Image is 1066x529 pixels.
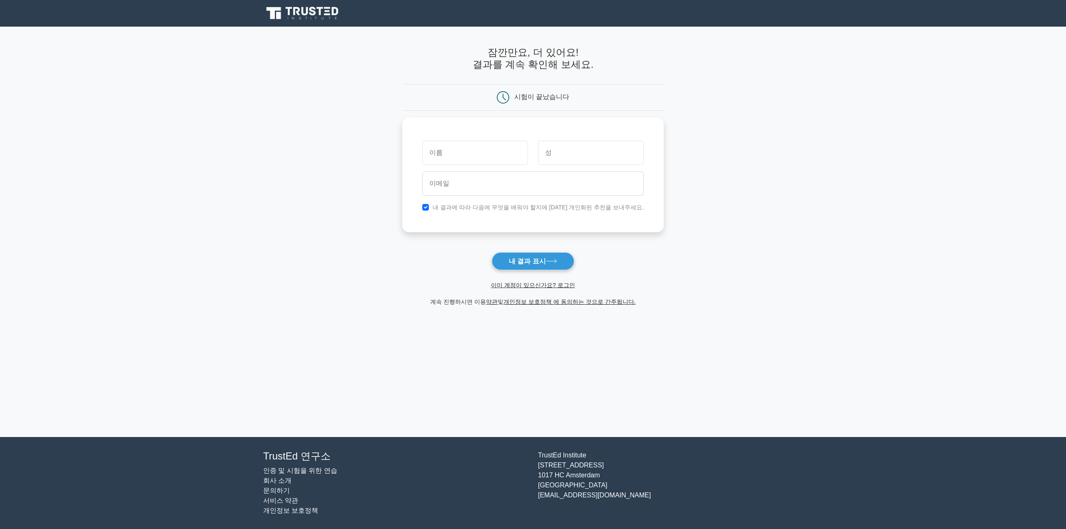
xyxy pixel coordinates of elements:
a: 인증 및 시험을 위한 연습 [263,467,337,474]
font: 잠깐만요, 더 있어요! [488,47,579,58]
font: 1017 HC Amsterdam [538,472,600,479]
a: 문의하기 [263,487,290,494]
input: 이름 [422,141,528,165]
input: 성 [538,141,644,165]
a: 개인정보 보호정책 [263,507,318,514]
button: 내 결과 표시 [492,252,574,270]
font: 시험이 끝났습니다 [514,93,569,100]
a: 회사 소개 [263,477,291,484]
font: 내 결과에 따라 다음에 무엇을 배워야 할지에 [DATE] 개인화된 추천을 보내주세요. [433,204,644,211]
font: [EMAIL_ADDRESS][DOMAIN_NAME] [538,492,651,499]
font: [STREET_ADDRESS] [538,462,604,469]
font: 결과를 계속 확인해 보세요. [473,59,594,70]
a: 개인정보 보호정책 에 동의하는 것으로 간주됩니다. [503,298,635,305]
font: 내 결과 표시 [509,258,546,265]
input: 이메일 [422,171,644,196]
a: 이미 계정이 있으신가요? 로그인 [491,282,575,288]
font: 계속 진행하시면 이용 [430,298,486,305]
font: 및 [498,298,503,305]
font: TrustEd Institute [538,452,586,459]
a: 서비스 약관 [263,497,298,504]
font: [GEOGRAPHIC_DATA] [538,482,608,489]
font: TrustEd 연구소 [263,450,331,462]
a: 약관 [486,298,498,305]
